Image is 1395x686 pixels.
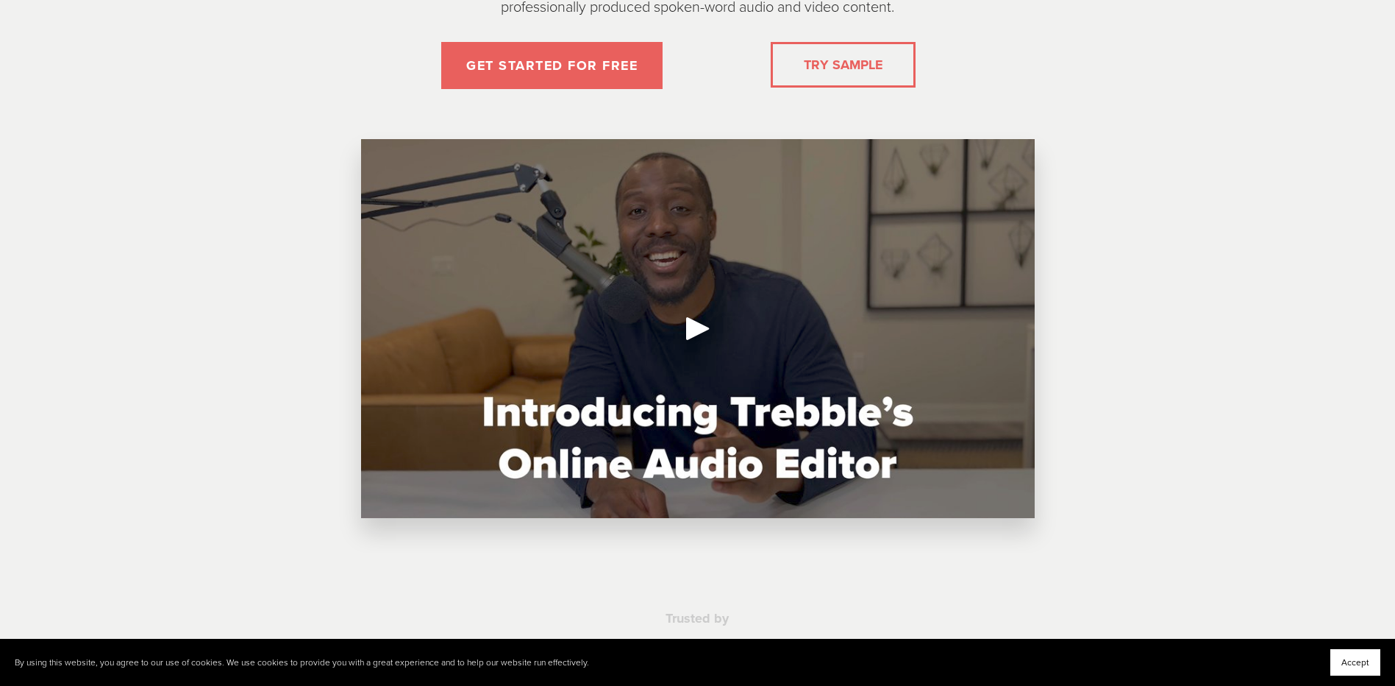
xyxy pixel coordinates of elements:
[405,610,989,627] p: Trusted by
[680,311,716,346] div: Play
[1330,649,1380,676] button: Accept
[1341,657,1369,668] span: Accept
[15,657,589,668] p: By using this website, you agree to our use of cookies. We use cookies to provide you with a grea...
[798,50,888,79] a: TRY SAMPLE
[441,42,663,89] a: GET STARTED FOR FREE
